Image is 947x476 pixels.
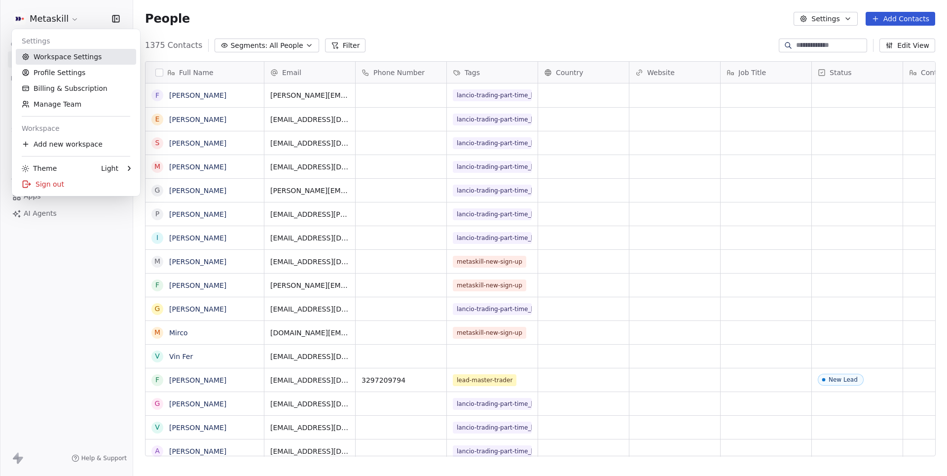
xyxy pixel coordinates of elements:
span: Metaskill [30,12,69,25]
span: Phone Number [373,68,425,78]
span: [PERSON_NAME][EMAIL_ADDRESS][PERSON_NAME][DOMAIN_NAME] [270,186,349,196]
span: [EMAIL_ADDRESS][DOMAIN_NAME] [270,304,349,314]
a: [PERSON_NAME] [169,210,226,218]
a: [PERSON_NAME] [169,281,226,289]
span: Email [282,68,301,78]
a: [PERSON_NAME] [169,424,226,432]
button: Filter [325,39,366,52]
a: [PERSON_NAME] [169,447,226,455]
span: lancio-trading-part-time_[DATE] [453,208,532,220]
span: Job Title [738,68,766,78]
span: Segments: [230,40,267,51]
a: [PERSON_NAME] [169,376,226,384]
div: F [155,280,159,290]
a: [PERSON_NAME] [169,234,226,242]
a: Workspace Settings [16,49,136,65]
div: A [155,446,160,456]
span: Website [647,68,675,78]
a: [PERSON_NAME] [169,139,226,147]
span: Sales [7,122,33,137]
a: Manage Team [16,96,136,112]
div: V [155,351,160,361]
span: [EMAIL_ADDRESS][PERSON_NAME][DOMAIN_NAME] [270,209,349,219]
div: V [155,422,160,433]
div: G [155,304,160,314]
a: Mirco [169,329,188,337]
span: Tags [465,68,480,78]
span: lancio-trading-part-time_[DATE] [453,398,532,410]
span: lancio-trading-part-time_[DATE] [453,114,532,125]
a: [PERSON_NAME] [169,163,226,171]
span: lancio-trading-part-time_[DATE] [453,185,532,197]
a: [PERSON_NAME] [169,116,226,123]
img: AVATAR%20METASKILL%20-%20Colori%20Positivo.png [14,13,26,25]
a: Billing & Subscription [16,80,136,96]
div: E [155,114,160,124]
span: [PERSON_NAME][EMAIL_ADDRESS][DOMAIN_NAME] [270,90,349,100]
span: [EMAIL_ADDRESS][DOMAIN_NAME] [270,423,349,433]
div: Light [101,163,118,173]
span: Help & Support [81,454,127,462]
span: Full Name [179,68,214,78]
span: All People [269,40,303,51]
span: [EMAIL_ADDRESS][DOMAIN_NAME] [270,446,349,456]
div: P [155,209,159,219]
span: 3297209794 [362,375,440,385]
button: Settings [794,12,857,26]
span: Marketing [6,71,47,86]
span: lancio-trading-part-time_[DATE] [453,161,532,173]
span: [EMAIL_ADDRESS][DOMAIN_NAME] [270,352,349,361]
span: People [145,11,190,26]
div: Sign out [16,176,136,192]
a: Vin Fer [169,353,193,360]
div: G [155,185,160,196]
div: grid [146,83,264,457]
span: Apps [24,191,41,201]
span: lancio-trading-part-time_[DATE] [453,303,532,315]
span: lancio-trading-part-time_[DATE] [453,137,532,149]
a: [PERSON_NAME] [169,400,226,408]
span: [PERSON_NAME][EMAIL_ADDRESS][PERSON_NAME][DOMAIN_NAME] [270,280,349,290]
span: metaskill-new-sign-up [453,279,526,291]
span: lancio-trading-part-time_[DATE] [453,422,532,434]
button: Add Contacts [866,12,935,26]
div: S [155,138,160,148]
span: metaskill-new-sign-up [453,256,526,268]
a: [PERSON_NAME] [169,305,226,313]
div: Add new workspace [16,136,136,152]
div: M [154,327,160,338]
span: [EMAIL_ADDRESS][DOMAIN_NAME] [270,375,349,385]
span: AI Agents [24,208,57,219]
span: lead-master-trader [453,374,516,386]
div: Theme [22,163,57,173]
span: lancio-trading-part-time_[DATE] [453,445,532,457]
button: Edit View [879,39,935,52]
span: [EMAIL_ADDRESS][DOMAIN_NAME] [270,162,349,172]
span: [EMAIL_ADDRESS][DOMAIN_NAME] [270,115,349,124]
span: lancio-trading-part-time_[DATE] [453,232,532,244]
span: [EMAIL_ADDRESS][DOMAIN_NAME] [270,399,349,409]
span: 1375 Contacts [145,40,202,51]
div: G [155,398,160,409]
a: [PERSON_NAME] [169,91,226,99]
span: Tools [7,174,31,189]
a: [PERSON_NAME] [169,258,226,266]
span: metaskill-new-sign-up [453,327,526,339]
div: M [154,256,160,267]
span: Contacts [6,37,43,52]
span: [EMAIL_ADDRESS][DOMAIN_NAME] [270,233,349,243]
div: I [156,233,158,243]
a: [PERSON_NAME] [169,187,226,195]
span: [EMAIL_ADDRESS][DOMAIN_NAME] [270,257,349,267]
div: F [155,375,159,385]
span: lancio-trading-part-time_[DATE] [453,89,532,101]
div: Workspace [16,120,136,136]
div: New Lead [829,376,858,383]
a: Profile Settings [16,65,136,80]
span: Country [556,68,583,78]
div: F [155,90,159,101]
span: [DOMAIN_NAME][EMAIL_ADDRESS][DOMAIN_NAME] [270,328,349,338]
span: Status [830,68,852,78]
div: Settings [16,33,136,49]
div: M [154,161,160,172]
